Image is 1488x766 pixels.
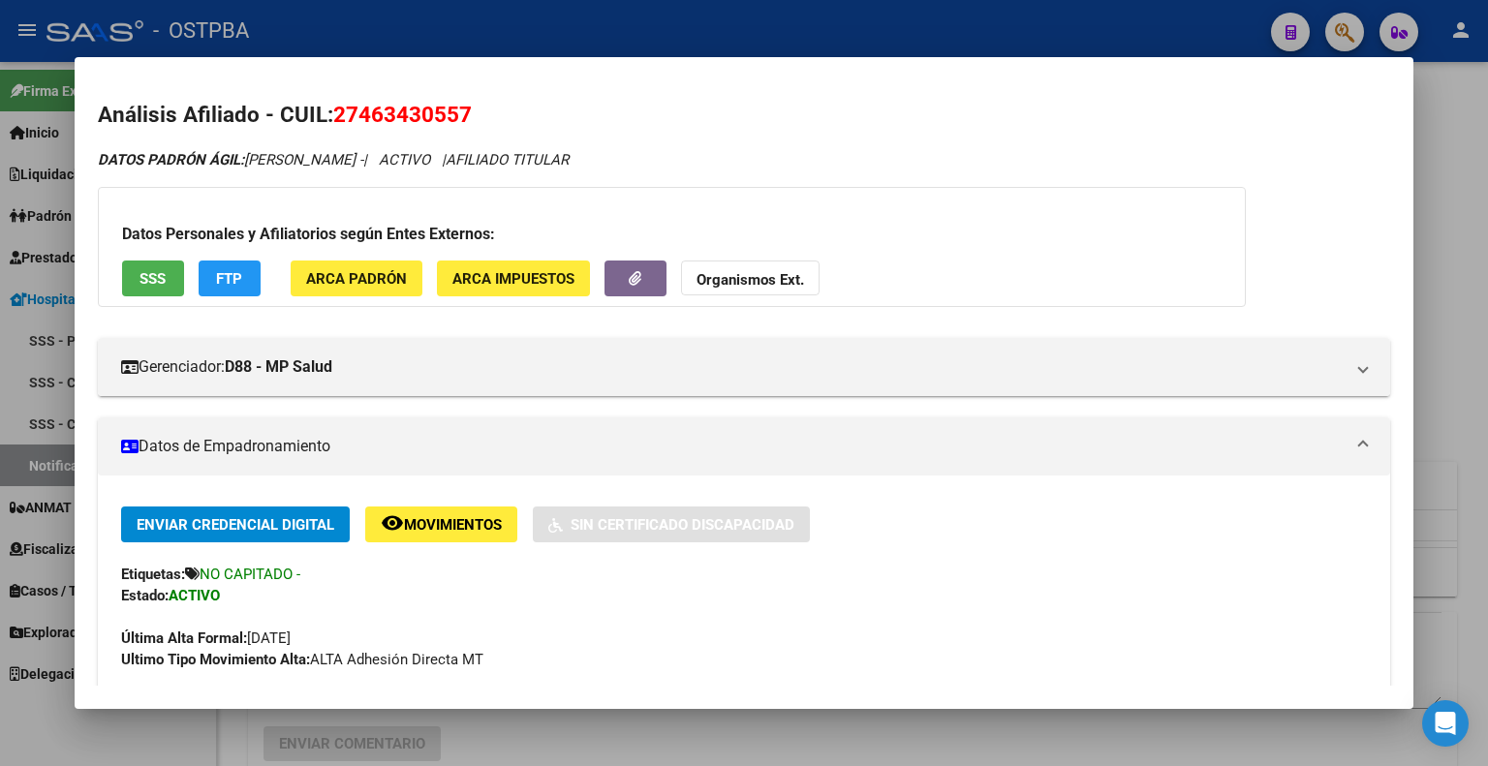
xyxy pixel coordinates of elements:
h2: Análisis Afiliado - CUIL: [98,99,1390,132]
button: ARCA Impuestos [437,260,590,296]
strong: Última Alta Formal: [121,629,247,647]
button: Movimientos [365,506,517,542]
span: AFILIADO TITULAR [446,151,569,169]
strong: DATOS PADRÓN ÁGIL: [98,151,244,169]
span: [PERSON_NAME] - [98,151,363,169]
button: ARCA Padrón [291,260,422,296]
span: ALTA Adhesión Directa MT [121,651,483,668]
span: ARCA Padrón [306,270,407,288]
button: Enviar Credencial Digital [121,506,350,542]
strong: Organismos Ext. [697,271,804,289]
mat-panel-title: Datos de Empadronamiento [121,435,1344,458]
button: FTP [199,260,261,296]
span: Sin Certificado Discapacidad [571,516,794,534]
strong: ACTIVO [169,587,220,604]
span: ARCA Impuestos [452,270,574,288]
button: Organismos Ext. [681,260,820,296]
span: [DATE] [121,629,291,647]
span: SSS [139,270,166,288]
span: 27463430557 [333,102,472,127]
button: SSS [122,260,184,296]
strong: Estado: [121,587,169,604]
strong: Etiquetas: [121,566,185,583]
mat-expansion-panel-header: Gerenciador:D88 - MP Salud [98,338,1390,396]
div: Open Intercom Messenger [1422,700,1469,747]
mat-panel-title: Gerenciador: [121,355,1344,379]
strong: D88 - MP Salud [225,355,332,379]
i: | ACTIVO | [98,151,569,169]
mat-expansion-panel-header: Datos de Empadronamiento [98,417,1390,475]
span: FTP [216,270,242,288]
mat-icon: remove_red_eye [381,511,404,535]
button: Sin Certificado Discapacidad [533,506,810,542]
span: NO CAPITADO - [200,566,300,583]
h3: Datos Personales y Afiliatorios según Entes Externos: [122,223,1222,246]
strong: Ultimo Tipo Movimiento Alta: [121,651,310,668]
span: Movimientos [404,516,502,534]
span: Enviar Credencial Digital [137,516,334,534]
